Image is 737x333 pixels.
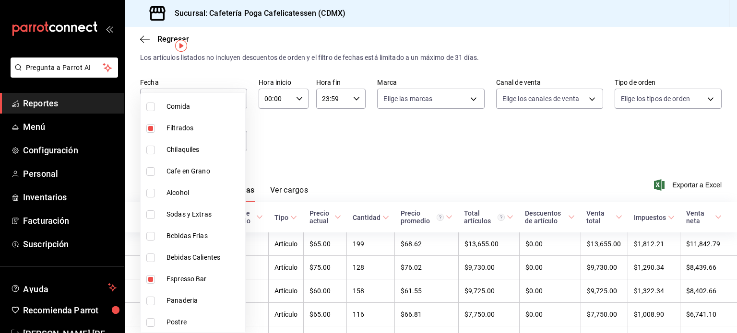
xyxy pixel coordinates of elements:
span: Sodas y Extras [166,209,241,219]
span: Chilaquiles [166,145,241,155]
span: Panaderia [166,296,241,306]
span: Cafe en Grano [166,166,241,176]
span: Espresso Bar [166,274,241,284]
span: Bebidas Frias [166,231,241,241]
img: Tooltip marker [175,40,187,52]
span: Bebidas Calientes [166,253,241,263]
span: Alcohol [166,188,241,198]
span: Comida [166,102,241,112]
span: Filtrados [166,123,241,133]
span: Postre [166,317,241,327]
